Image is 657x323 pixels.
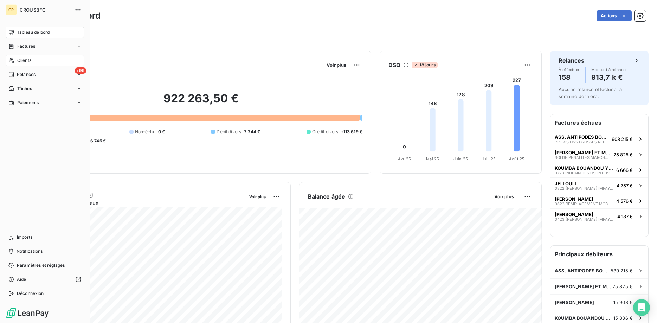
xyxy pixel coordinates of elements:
a: Factures [6,41,84,52]
span: KOUMBA BOUANDOU YESSI LINE [555,315,613,321]
span: 7 244 € [244,129,260,135]
span: Paramètres et réglages [17,262,65,269]
tspan: Avr. 25 [398,156,411,161]
span: [PERSON_NAME] [555,196,593,202]
span: Crédit divers [312,129,339,135]
div: CR [6,4,17,15]
span: ASS. ANTIPODES BOURGOGNE [555,134,609,140]
span: CROUSBFC [20,7,70,13]
h4: 158 [559,72,580,83]
span: Imports [17,234,32,240]
span: -6 745 € [88,138,106,144]
span: 4 187 € [617,214,633,219]
span: 608 215 € [612,136,633,142]
span: Tableau de bord [17,29,50,35]
h4: 913,7 k € [591,72,627,83]
span: Déconnexion [17,290,44,297]
span: Tâches [17,85,32,92]
a: Clients [6,55,84,66]
h6: Balance âgée [308,192,346,201]
a: Imports [6,232,84,243]
button: Voir plus [324,62,348,68]
h6: Relances [559,56,584,65]
div: Open Intercom Messenger [633,299,650,316]
a: Aide [6,274,84,285]
button: Actions [597,10,632,21]
h6: Principaux débiteurs [550,246,648,263]
span: Clients [17,57,31,64]
span: 15 908 € [613,299,633,305]
span: [PERSON_NAME] ET MIGNOTTE [555,284,612,289]
span: 15 836 € [613,315,633,321]
img: Logo LeanPay [6,308,49,319]
span: Aide [17,276,26,283]
span: Aucune relance effectuée la semaine dernière. [559,86,622,99]
span: 0 € [158,129,165,135]
a: Tableau de bord [6,27,84,38]
a: Paramètres et réglages [6,260,84,271]
button: Voir plus [247,193,268,200]
tspan: Juin 25 [453,156,468,161]
span: 6 666 € [616,167,633,173]
a: Tâches [6,83,84,94]
button: Voir plus [492,193,516,200]
button: KOUMBA BOUANDOU YESSI LINE0723 INDEMNITES OSDNT 09/22 A 06/236 666 € [550,162,648,177]
a: +99Relances [6,69,84,80]
span: 25 825 € [612,284,633,289]
span: Montant à relancer [591,67,627,72]
span: +99 [75,67,86,74]
span: 0723 INDEMNITES OSDNT 09/22 A 06/23 [555,171,613,175]
span: KOUMBA BOUANDOU YESSI LINE [555,165,613,171]
span: À effectuer [559,67,580,72]
span: 539 215 € [611,268,633,273]
span: Notifications [17,248,43,254]
span: 4 757 € [617,183,633,188]
span: Non-échu [135,129,155,135]
span: [PERSON_NAME] [555,299,594,305]
span: Voir plus [494,194,514,199]
span: PROVISIONS GROSSES REPARATIONS JUGEMENT DEFINITIF [555,140,609,144]
span: 0623 REMPLACEMENT MOBILIER CHAMBRE - CTX AKAADACH [555,202,613,206]
tspan: Août 25 [509,156,524,161]
button: ASS. ANTIPODES BOURGOGNEPROVISIONS GROSSES REPARATIONS JUGEMENT DEFINITIF608 215 € [550,131,648,147]
span: Débit divers [217,129,241,135]
span: Paiements [17,99,39,106]
span: JELLOULI [555,181,576,186]
span: [PERSON_NAME] [555,212,593,217]
tspan: Mai 25 [426,156,439,161]
span: ASS. ANTIPODES BOURGOGNE [555,268,611,273]
span: 0423 [PERSON_NAME] IMPAYES MARS 19 - AOUT 20 [555,217,614,221]
button: [PERSON_NAME] ET MIGNOTTESOLDE PENALITES MARCHE CHALON 201825 825 € [550,147,648,162]
span: -113 619 € [341,129,363,135]
button: JELLOULI0322 [PERSON_NAME] IMPAYES JANV-21 A JANV-224 757 € [550,177,648,193]
button: [PERSON_NAME]0423 [PERSON_NAME] IMPAYES MARS 19 - AOUT 204 187 € [550,208,648,224]
span: Factures [17,43,35,50]
span: [PERSON_NAME] ET MIGNOTTE [555,150,611,155]
h6: DSO [388,61,400,69]
span: Voir plus [327,62,346,68]
span: 18 jours [412,62,437,68]
h2: 922 263,50 € [40,91,362,112]
span: SOLDE PENALITES MARCHE CHALON 2018 [555,155,611,160]
a: Paiements [6,97,84,108]
button: [PERSON_NAME]0623 REMPLACEMENT MOBILIER CHAMBRE - CTX AKAADACH4 576 € [550,193,648,208]
span: 25 825 € [613,152,633,157]
span: Relances [17,71,36,78]
span: Voir plus [249,194,266,199]
span: 4 576 € [616,198,633,204]
span: Chiffre d'affaires mensuel [40,199,244,207]
h6: Factures échues [550,114,648,131]
span: 0322 [PERSON_NAME] IMPAYES JANV-21 A JANV-22 [555,186,614,190]
tspan: Juil. 25 [482,156,496,161]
